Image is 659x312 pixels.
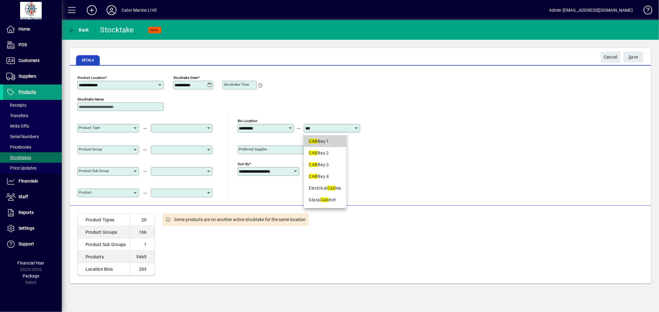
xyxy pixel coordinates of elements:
td: Products [78,251,130,263]
div: Glass inet [309,197,341,203]
span: Reports [19,210,34,215]
a: Customers [3,53,62,68]
a: Suppliers [3,69,62,84]
td: Product Groups [78,226,130,238]
span: Staff [19,194,28,199]
span: Support [19,241,34,246]
span: Suppliers [19,74,36,79]
div: Admin [EMAIL_ADDRESS][DOMAIN_NAME] [549,5,633,15]
a: Home [3,22,62,37]
span: Cancel [604,52,617,62]
button: Profile [102,5,121,16]
td: 166 [130,226,154,238]
span: POS [19,42,27,47]
mat-label: Stocktake Date [173,76,198,80]
td: 1 [130,238,154,251]
span: Products [19,89,36,94]
td: 203 [130,263,154,275]
span: Price Updates [6,166,36,170]
span: NEW [151,28,158,32]
span: Customers [19,58,40,63]
a: Transfers [3,110,62,121]
mat-label: Preferred Supplier [239,147,268,151]
em: CAB [309,162,318,167]
app-page-header-button: Back [62,24,96,35]
button: Cancel [601,51,620,63]
span: Home [19,27,30,31]
span: Back [68,27,89,32]
em: Cab [327,186,336,191]
td: Product Sub Groups [78,238,130,251]
mat-label: Product Location [78,76,105,80]
div: Stocktake [100,25,134,35]
span: Receipts [6,103,26,108]
mat-label: Product Group [79,147,102,151]
mat-option: CAB Bay 1 [304,135,346,147]
button: Save [623,51,643,63]
a: Financials [3,174,62,189]
mat-option: CAB Bay 3 [304,159,346,170]
em: CAB [309,139,318,144]
em: CAB [309,174,318,179]
mat-option: Glass Cabinet [304,194,346,206]
button: Add [82,5,102,16]
a: Pricebooks [3,142,62,152]
em: CAB [309,150,318,155]
span: Financials [19,179,38,183]
a: POS [3,37,62,53]
div: Bay 2 [309,150,341,156]
div: Bay 1 [309,138,341,145]
div: Bay 3 [309,162,341,168]
mat-label: Stocktake Time [224,82,249,87]
mat-label: Product Type [79,125,100,130]
span: Some products are on another active stocktake for the same location [174,216,306,223]
div: Bay 4 [309,173,341,180]
span: Details [76,55,100,65]
td: Product Types [78,214,130,226]
em: Cab [320,197,328,202]
mat-label: Bin Location [238,119,258,123]
mat-label: Sort By [238,162,249,166]
span: Pricebooks [6,145,31,150]
mat-option: CAB Bay 2 [304,147,346,159]
a: Serial Numbers [3,131,62,142]
button: Back [67,24,91,35]
span: ave [629,52,638,62]
td: 20 [130,214,154,226]
span: Write Offs [6,124,29,129]
mat-option: Electrical Cables [304,182,346,194]
mat-label: Product Sub group [79,169,109,173]
a: Price Updates [3,163,62,173]
mat-label: Stocktake Name [78,97,104,101]
span: Stocktakes [6,155,31,160]
a: Reports [3,205,62,220]
a: Staff [3,189,62,205]
span: Package [23,273,39,278]
span: Settings [19,226,34,231]
a: Write Offs [3,121,62,131]
a: Knowledge Base [639,1,651,21]
span: S [629,55,631,60]
a: Receipts [3,100,62,110]
span: Transfers [6,113,28,118]
td: Location Bins [78,263,130,275]
a: Support [3,236,62,252]
span: Serial Numbers [6,134,39,139]
div: Electrical les [309,185,341,191]
a: Settings [3,221,62,236]
a: Stocktakes [3,152,62,163]
div: Cater Marine LIVE [121,5,157,15]
span: Financial Year [18,261,44,265]
td: 5465 [130,251,154,263]
mat-label: Product [79,190,91,195]
mat-option: CAB Bay 4 [304,170,346,182]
